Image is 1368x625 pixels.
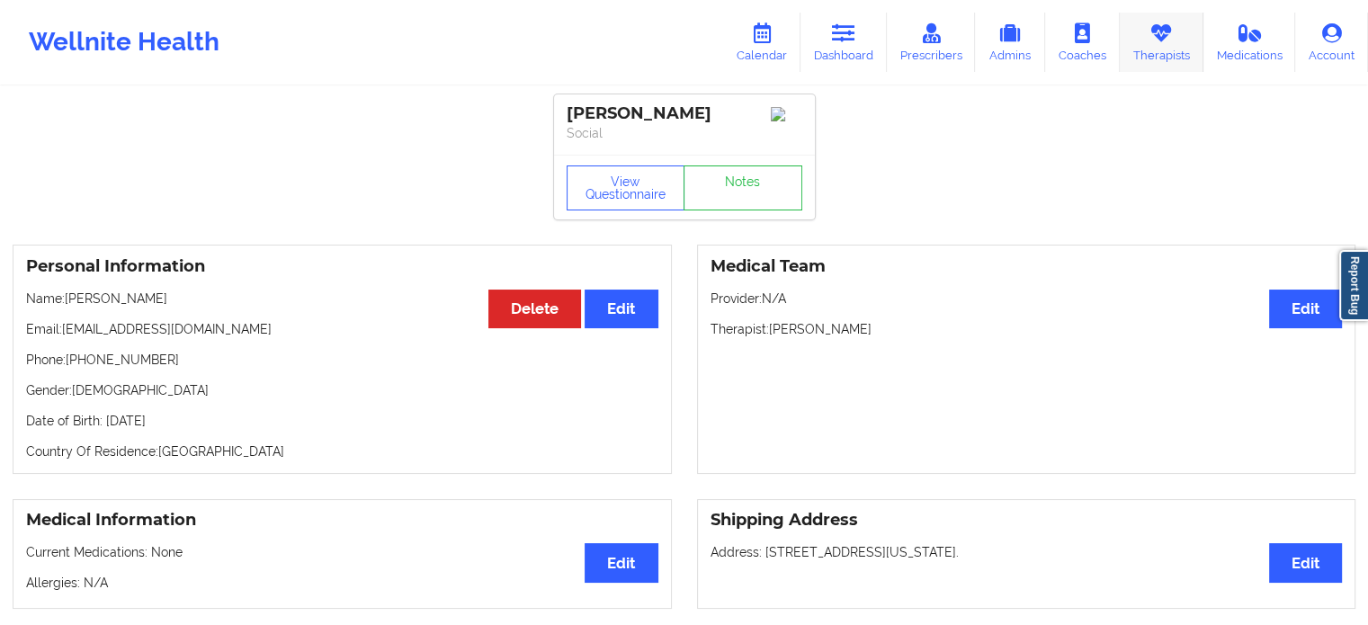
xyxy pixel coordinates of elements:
[1269,290,1342,328] button: Edit
[26,320,658,338] p: Email: [EMAIL_ADDRESS][DOMAIN_NAME]
[585,543,657,582] button: Edit
[711,510,1343,531] h3: Shipping Address
[684,165,802,210] a: Notes
[26,510,658,531] h3: Medical Information
[723,13,800,72] a: Calendar
[567,165,685,210] button: View Questionnaire
[585,290,657,328] button: Edit
[1203,13,1296,72] a: Medications
[887,13,976,72] a: Prescribers
[567,103,802,124] div: [PERSON_NAME]
[26,256,658,277] h3: Personal Information
[26,351,658,369] p: Phone: [PHONE_NUMBER]
[26,381,658,399] p: Gender: [DEMOGRAPHIC_DATA]
[567,124,802,142] p: Social
[1120,13,1203,72] a: Therapists
[1339,250,1368,321] a: Report Bug
[26,574,658,592] p: Allergies: N/A
[771,107,802,121] img: Image%2Fplaceholer-image.png
[975,13,1045,72] a: Admins
[711,543,1343,561] p: Address: [STREET_ADDRESS][US_STATE].
[711,256,1343,277] h3: Medical Team
[488,290,581,328] button: Delete
[26,442,658,460] p: Country Of Residence: [GEOGRAPHIC_DATA]
[1295,13,1368,72] a: Account
[1269,543,1342,582] button: Edit
[711,320,1343,338] p: Therapist: [PERSON_NAME]
[1045,13,1120,72] a: Coaches
[26,543,658,561] p: Current Medications: None
[800,13,887,72] a: Dashboard
[711,290,1343,308] p: Provider: N/A
[26,290,658,308] p: Name: [PERSON_NAME]
[26,412,658,430] p: Date of Birth: [DATE]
